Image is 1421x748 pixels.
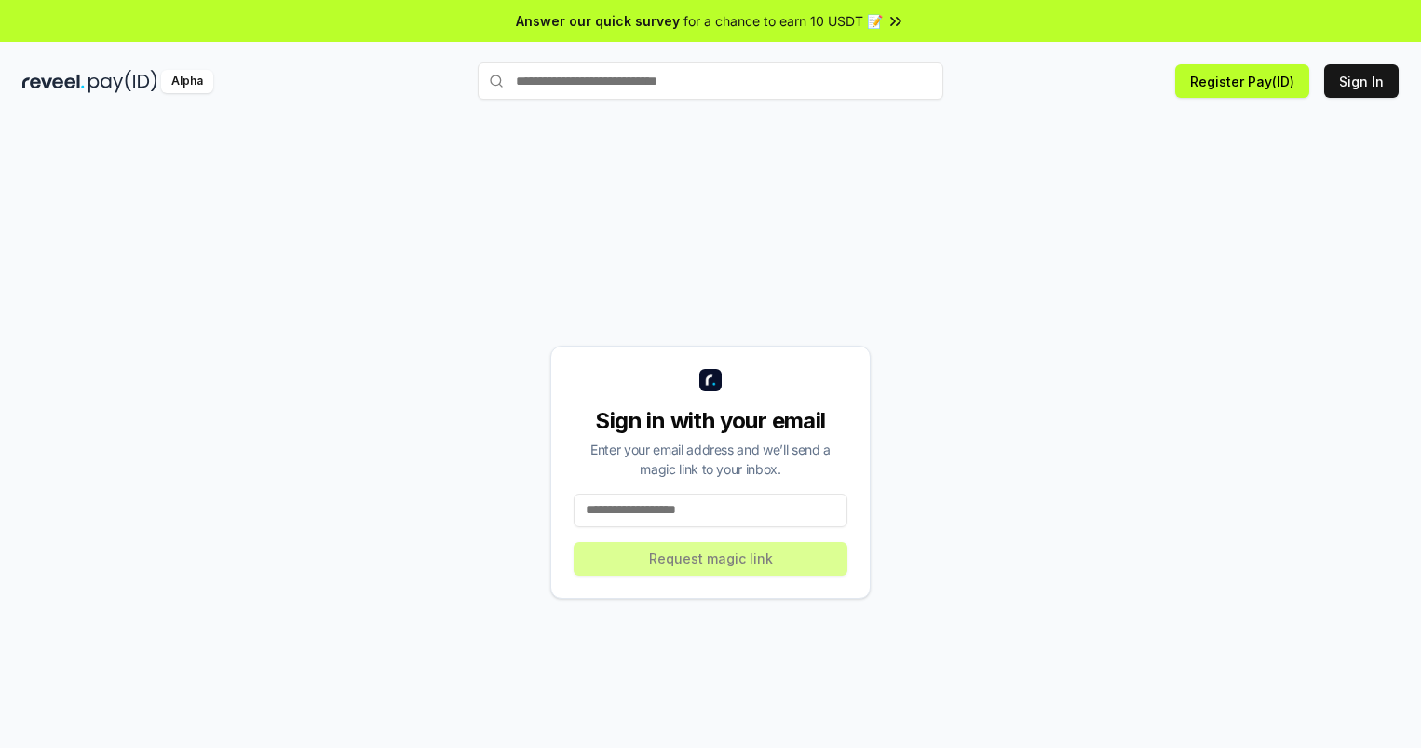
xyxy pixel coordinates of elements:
span: for a chance to earn 10 USDT 📝 [683,11,883,31]
div: Alpha [161,70,213,93]
img: pay_id [88,70,157,93]
div: Sign in with your email [574,406,847,436]
span: Answer our quick survey [516,11,680,31]
img: logo_small [699,369,722,391]
img: reveel_dark [22,70,85,93]
button: Register Pay(ID) [1175,64,1309,98]
button: Sign In [1324,64,1399,98]
div: Enter your email address and we’ll send a magic link to your inbox. [574,440,847,479]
